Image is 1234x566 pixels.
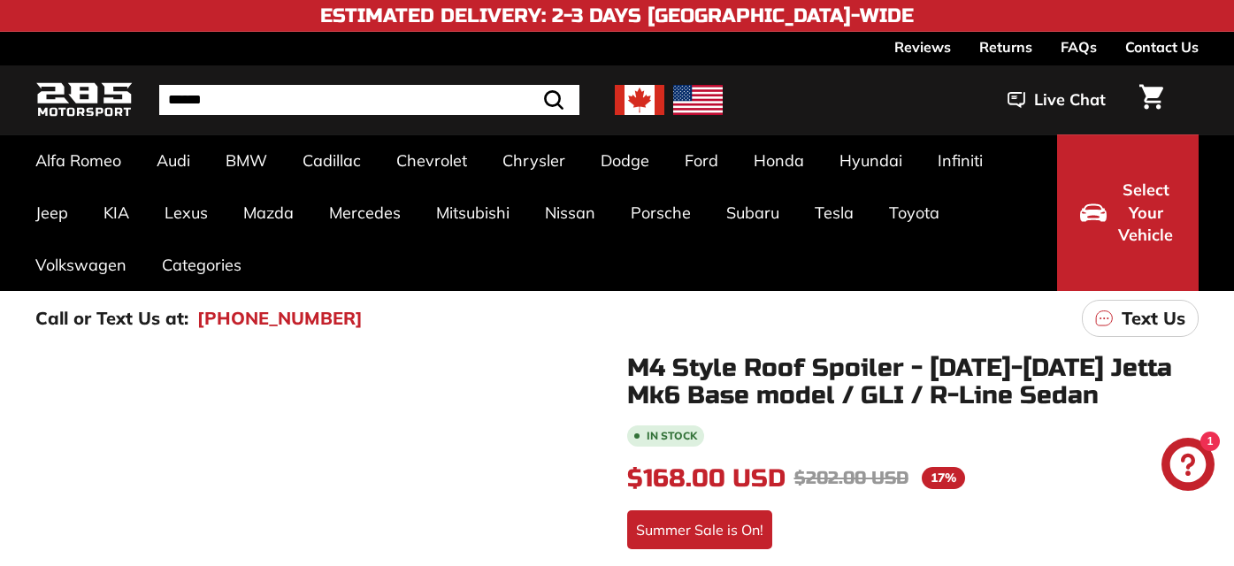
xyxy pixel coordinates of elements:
a: FAQs [1061,32,1097,62]
a: Subaru [709,187,797,239]
a: [PHONE_NUMBER] [197,305,363,332]
button: Live Chat [985,78,1129,122]
a: Cart [1129,70,1174,130]
a: Jeep [18,187,86,239]
a: Reviews [894,32,951,62]
a: Porsche [613,187,709,239]
inbox-online-store-chat: Shopify online store chat [1156,438,1220,495]
b: In stock [647,431,697,441]
h4: Estimated Delivery: 2-3 Days [GEOGRAPHIC_DATA]-Wide [320,5,914,27]
a: Categories [144,239,259,291]
a: Infiniti [920,134,1000,187]
h1: M4 Style Roof Spoiler - [DATE]-[DATE] Jetta Mk6 Base model / GLI / R-Line Sedan [627,355,1200,409]
span: 17% [922,467,965,489]
span: Select Your Vehicle [1115,179,1176,247]
a: Lexus [147,187,226,239]
a: Contact Us [1125,32,1199,62]
a: Cadillac [285,134,379,187]
a: Ford [667,134,736,187]
a: Audi [139,134,208,187]
a: Returns [979,32,1032,62]
a: Tesla [797,187,871,239]
a: Mazda [226,187,311,239]
a: Honda [736,134,822,187]
button: Select Your Vehicle [1057,134,1199,291]
a: Text Us [1082,300,1199,337]
input: Search [159,85,579,115]
p: Text Us [1122,305,1185,332]
a: Dodge [583,134,667,187]
a: Chevrolet [379,134,485,187]
span: Live Chat [1034,88,1106,111]
a: Volkswagen [18,239,144,291]
a: Mercedes [311,187,418,239]
a: Chrysler [485,134,583,187]
a: KIA [86,187,147,239]
a: Mitsubishi [418,187,527,239]
p: Call or Text Us at: [35,305,188,332]
div: Summer Sale is On! [627,510,772,549]
a: Toyota [871,187,957,239]
a: Hyundai [822,134,920,187]
a: Alfa Romeo [18,134,139,187]
span: $202.00 USD [794,467,908,489]
img: Logo_285_Motorsport_areodynamics_components [35,80,133,121]
span: $168.00 USD [627,463,786,493]
a: BMW [208,134,285,187]
a: Nissan [527,187,613,239]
